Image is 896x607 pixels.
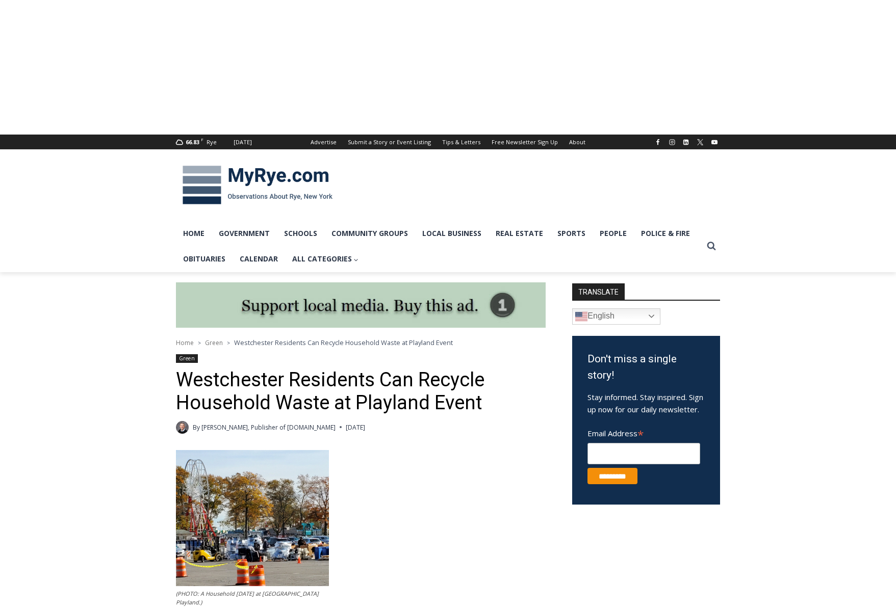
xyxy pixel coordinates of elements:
a: Home [176,338,194,347]
h1: Westchester Residents Can Recycle Household Waste at Playland Event [176,368,546,415]
img: support local media, buy this ad [176,282,546,328]
a: English [572,308,660,325]
a: X [694,136,706,148]
a: Green [205,338,223,347]
span: By [193,423,200,432]
button: View Search Form [702,237,721,255]
a: Police & Fire [634,221,697,246]
div: Rye [207,138,217,147]
a: Linkedin [680,136,692,148]
a: Calendar [233,246,285,272]
figcaption: (PHOTO: A Household [DATE] at [GEOGRAPHIC_DATA] Playland.) [176,589,329,607]
h3: Don't miss a single story! [587,351,705,383]
img: MyRye.com [176,159,339,212]
a: Local Business [415,221,489,246]
img: Hazardous Waste Day Playland 1 [176,450,329,586]
a: People [593,221,634,246]
a: Green [176,354,198,363]
nav: Primary Navigation [176,221,702,272]
a: Author image [176,421,189,434]
a: Instagram [666,136,678,148]
a: Free Newsletter Sign Up [486,135,564,149]
span: Westchester Residents Can Recycle Household Waste at Playland Event [234,338,453,347]
span: F [201,137,203,142]
a: Advertise [305,135,342,149]
a: YouTube [708,136,721,148]
span: All Categories [292,253,359,265]
p: Stay informed. Stay inspired. Sign up now for our daily newsletter. [587,391,705,415]
nav: Breadcrumbs [176,337,546,348]
span: > [198,339,201,347]
strong: TRANSLATE [572,283,625,300]
div: [DATE] [234,138,252,147]
a: Government [212,221,277,246]
a: Submit a Story or Event Listing [342,135,437,149]
a: Home [176,221,212,246]
a: [PERSON_NAME], Publisher of [DOMAIN_NAME] [201,423,336,432]
img: en [575,310,587,323]
label: Email Address [587,423,700,441]
a: Schools [277,221,324,246]
a: All Categories [285,246,366,272]
a: Facebook [652,136,664,148]
span: 66.83 [186,138,199,146]
a: Tips & Letters [437,135,486,149]
span: > [227,339,230,347]
a: Sports [550,221,593,246]
a: Real Estate [489,221,550,246]
a: Community Groups [324,221,415,246]
a: Obituaries [176,246,233,272]
a: About [564,135,591,149]
time: [DATE] [346,423,365,432]
nav: Secondary Navigation [305,135,591,149]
